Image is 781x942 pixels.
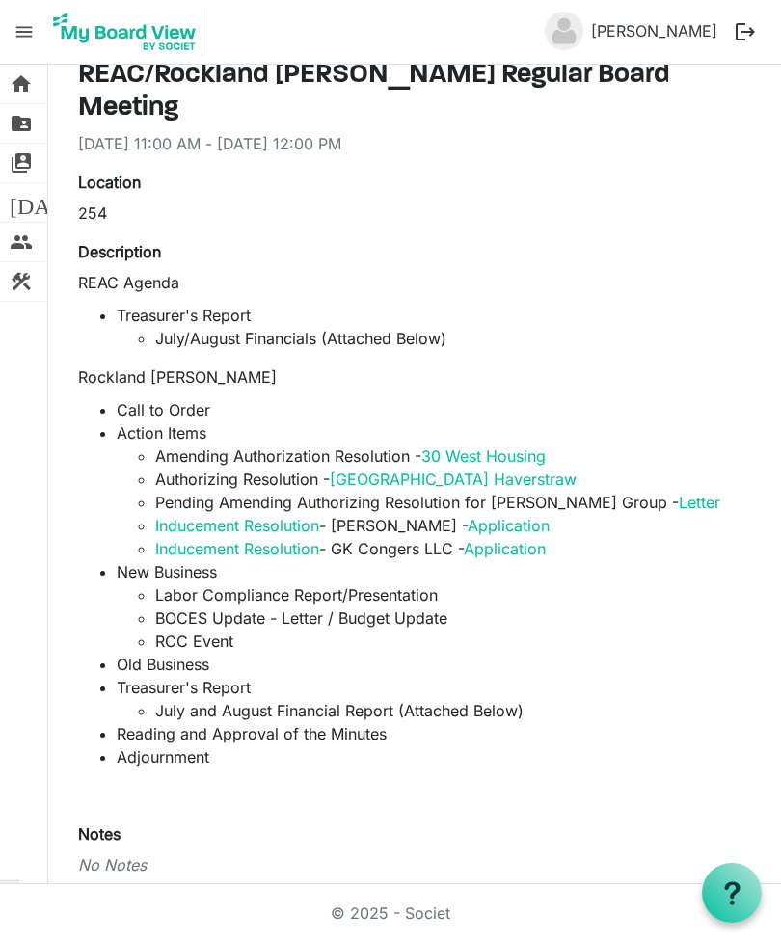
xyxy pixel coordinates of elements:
img: My Board View Logo [47,8,202,56]
img: no-profile-picture.svg [545,12,583,50]
span: [DATE] [10,183,84,222]
h3: REAC/Rockland [PERSON_NAME] Regular Board Meeting [78,60,743,124]
li: Treasurer's Report [117,676,743,722]
div: 254 [78,202,743,225]
label: Notes [78,822,121,846]
li: Adjournment [117,745,743,768]
li: - [PERSON_NAME] - [155,514,743,537]
li: Pending Amending Authorizing Resolution for [PERSON_NAME] Group - [155,491,743,514]
li: Action Items [117,421,743,560]
li: Amending Authorization Resolution - [155,444,743,468]
a: [GEOGRAPHIC_DATA] Haverstraw [330,470,577,489]
a: Inducement Resolution [155,516,319,535]
li: - GK Congers LLC - [155,537,743,560]
p: Rockland [PERSON_NAME] [78,365,743,389]
a: 30 West Housing [421,446,546,466]
li: Treasurer's Report [117,304,743,350]
span: switch_account [10,144,33,182]
label: Description [78,240,161,263]
span: menu [6,13,42,50]
p: REAC Agenda [78,271,743,294]
li: Call to Order [117,398,743,421]
li: July/August Financials (Attached Below) [155,327,743,350]
li: Labor Compliance Report/Presentation [155,583,743,606]
span: home [10,65,33,103]
li: New Business [117,560,743,653]
span: folder_shared [10,104,33,143]
li: Reading and Approval of the Minutes [117,722,743,745]
span: people [10,223,33,261]
a: Application [468,516,550,535]
label: Location [78,171,141,194]
li: BOCES Update - Letter / Budget Update [155,606,743,630]
li: Old Business [117,653,743,676]
a: © 2025 - Societ [331,903,450,923]
div: No Notes [78,853,743,876]
a: My Board View Logo [47,8,210,56]
a: Application [464,539,546,558]
a: Inducement Resolution [155,539,319,558]
button: logout [725,12,766,52]
a: Letter [679,493,720,512]
li: RCC Event [155,630,743,653]
li: Authorizing Resolution - [155,468,743,491]
a: [PERSON_NAME] [583,12,725,50]
span: construction [10,262,33,301]
li: July and August Financial Report (Attached Below) [155,699,743,722]
div: [DATE] 11:00 AM - [DATE] 12:00 PM [78,132,743,155]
